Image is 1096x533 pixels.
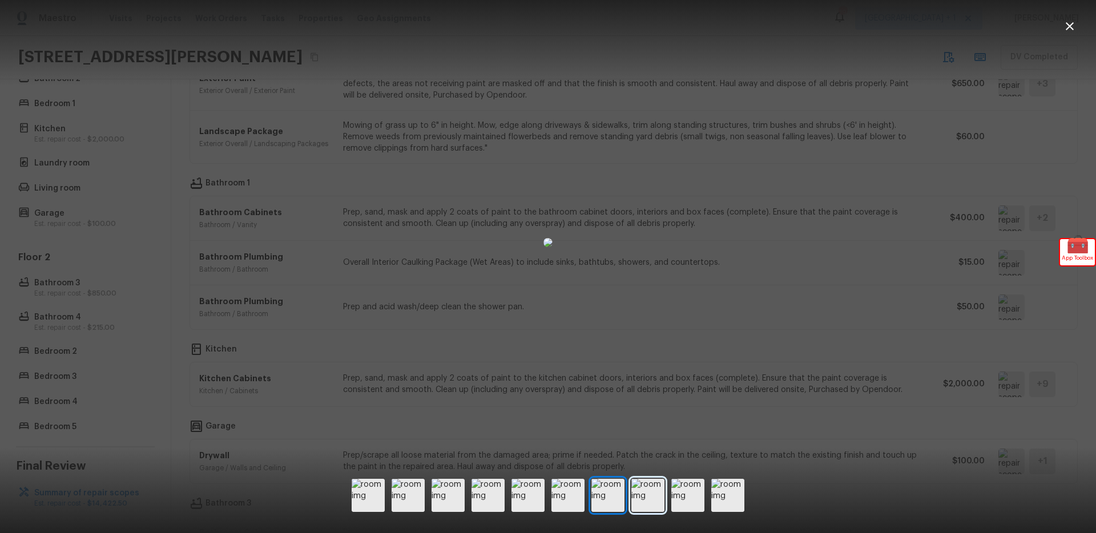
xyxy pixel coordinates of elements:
img: room img [432,479,465,512]
img: room img [551,479,585,512]
img: room img [671,479,704,512]
img: room img [591,479,624,512]
img: room img [631,479,664,512]
span: App Toolbox [1062,252,1093,264]
div: 🧰App Toolbox [1060,239,1095,265]
img: room img [392,479,425,512]
img: room img [472,479,505,512]
img: room img [352,479,385,512]
span: 🧰 [1060,239,1095,251]
img: cd1321f6-6a22-4fa7-b4be-6e2b50846fac.jpg [543,238,553,247]
img: room img [511,479,545,512]
img: room img [711,479,744,512]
